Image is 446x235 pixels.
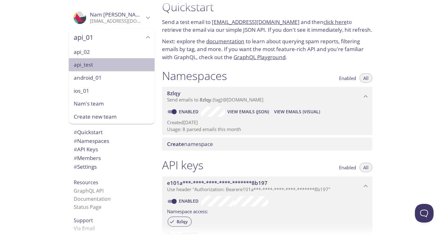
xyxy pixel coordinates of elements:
span: Settings [74,163,97,170]
span: Resources [74,179,98,186]
div: Nam Kevin [69,7,155,28]
div: Team Settings [69,162,155,171]
div: api_test [69,58,155,71]
span: # [74,129,77,136]
button: Enabled [335,73,360,83]
div: api_01 [69,29,155,45]
span: Create new team [74,113,150,121]
div: Quickstart [69,128,155,137]
span: # [74,163,77,170]
span: 8zlqy [200,96,211,103]
p: Usage: 8 parsed emails this month [167,126,367,133]
span: api_01 [74,33,144,42]
div: Create namespace [162,138,372,151]
button: Enabled [335,163,360,172]
div: Namespaces [69,137,155,145]
div: Create new team [69,110,155,124]
span: api_test [74,61,150,69]
span: 8zlqy [173,219,191,224]
span: Support [74,217,93,224]
a: documentation [206,38,244,45]
p: [EMAIL_ADDRESS][DOMAIN_NAME] [90,18,144,24]
span: View Emails (Visual) [274,108,320,115]
a: Status Page [74,204,101,210]
span: Nam's team [74,100,150,108]
span: Namespaces [74,137,109,144]
a: Enabled [178,109,201,115]
span: Send emails to . {tag} @[DOMAIN_NAME] [167,96,263,103]
a: GraphQL Playground [234,54,286,61]
p: Created [DATE] [167,119,367,126]
span: # [74,154,77,162]
a: [EMAIL_ADDRESS][DOMAIN_NAME] [212,18,300,26]
span: namespace [167,140,213,148]
span: android_01 [74,74,150,82]
span: Members [74,154,101,162]
button: View Emails (Visual) [272,107,323,117]
h1: Namespaces [162,69,227,83]
iframe: Help Scout Beacon - Open [415,204,434,223]
label: Namespace access: [167,206,208,215]
p: Send a test email to and then to retrieve the email via our simple JSON API. If you don't see it ... [162,18,372,34]
a: GraphQL API [74,187,104,194]
div: api_02 [69,45,155,59]
div: Nam's team [69,97,155,110]
button: All [360,73,372,83]
span: # [74,137,77,144]
p: Next: explore the to learn about querying spam reports, filtering emails by tag, and more. If you... [162,37,372,61]
a: click here [323,18,347,26]
span: Quickstart [74,129,103,136]
div: 8zlqy namespace [162,87,372,106]
a: Enabled [178,198,201,204]
span: ios_01 [74,87,150,95]
span: api_02 [74,48,150,56]
span: API Keys [74,146,98,153]
a: Documentation [74,195,111,202]
span: Nam [PERSON_NAME] [90,11,145,18]
div: API Keys [69,145,155,154]
div: android_01 [69,71,155,84]
div: ios_01 [69,84,155,97]
h1: API keys [162,158,203,172]
button: All [360,163,372,172]
div: 8zlqy [168,217,192,227]
div: Members [69,154,155,162]
span: Create [167,140,184,148]
button: View Emails (JSON) [225,107,272,117]
span: 8zlqy [167,90,180,97]
span: # [74,146,77,153]
span: View Emails (JSON) [227,108,269,115]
